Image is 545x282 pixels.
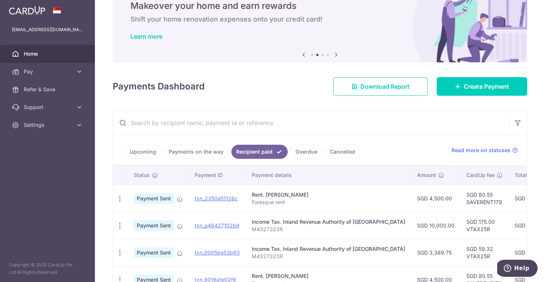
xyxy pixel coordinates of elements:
span: Read more on statuses [452,147,511,154]
td: SGD 10,000.00 [411,212,460,239]
span: Home [24,50,73,58]
a: Payments on the way [164,145,228,159]
h4: Payments Dashboard [113,80,205,93]
p: M4327323R [252,226,405,233]
a: Read more on statuses [452,147,518,154]
span: Amount [417,171,436,179]
div: Rent. [PERSON_NAME] [252,272,405,280]
iframe: Opens a widget where you can find more information [497,260,538,278]
span: CardUp fee [466,171,495,179]
p: [EMAIL_ADDRESS][DOMAIN_NAME] [12,26,83,33]
span: Support [24,104,73,111]
a: Download Report [333,77,428,96]
a: Cancelled [325,145,360,159]
span: Payment Sent [134,193,174,204]
th: Payment ID [189,165,246,185]
a: txn_0005be53b93 [195,249,240,256]
th: Payment details [246,165,411,185]
td: SGD 175.00 VTAX25R [460,212,509,239]
div: Rent. [PERSON_NAME] [252,191,405,199]
span: Payment Sent [134,247,174,258]
p: M4327323R [252,253,405,260]
span: Pay [24,68,73,75]
p: Foresque rent [252,199,405,206]
a: Overdue [291,145,322,159]
a: Learn more [131,33,162,40]
td: SGD 80.55 SAVERENT179 [460,185,509,212]
h6: Shift your home renovation expenses onto your credit card! [131,15,509,24]
td: SGD 4,500.00 [411,185,460,212]
span: Create Payment [464,82,509,91]
a: Create Payment [437,77,527,96]
span: Refer & Save [24,86,73,93]
input: Search by recipient name, payment id or reference [113,111,509,135]
td: SGD 3,389.75 [411,239,460,266]
span: Download Report [360,82,410,91]
a: Recipient paid [231,145,288,159]
div: Income Tax. Inland Revenue Authority of [GEOGRAPHIC_DATA] [252,245,405,253]
a: txn_a46427102b9 [195,222,240,229]
td: SGD 59.32 VTAX25R [460,239,509,266]
span: Status [134,171,150,179]
span: Total amt. [515,171,539,179]
a: Upcoming [125,145,161,159]
div: Income Tax. Inland Revenue Authority of [GEOGRAPHIC_DATA] [252,218,405,226]
span: Payment Sent [134,220,174,231]
span: Settings [24,121,73,129]
img: CardUp [9,6,45,15]
a: txn_2350a51126c [195,195,238,201]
